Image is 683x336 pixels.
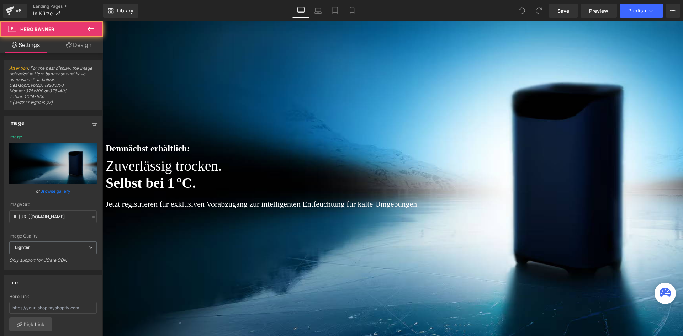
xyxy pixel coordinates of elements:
[9,317,52,331] a: Pick Link
[33,11,53,16] span: In Kürze
[53,37,105,53] a: Design
[14,6,23,15] div: v6
[666,4,680,18] button: More
[557,7,569,15] span: Save
[103,4,138,18] a: New Library
[9,210,97,223] input: Link
[15,245,30,250] b: Lighter
[344,4,361,18] a: Mobile
[327,4,344,18] a: Tablet
[20,26,54,32] span: Hero Banner
[515,4,529,18] button: Undo
[9,187,97,195] div: or
[589,7,608,15] span: Preview
[117,7,133,14] span: Library
[292,4,309,18] a: Desktop
[620,4,663,18] button: Publish
[9,234,97,239] div: Image Quality
[9,302,97,314] input: https://your-shop.myshopify.com
[309,4,327,18] a: Laptop
[628,8,646,14] span: Publish
[9,202,97,207] div: Image Src
[9,116,24,126] div: Image
[9,65,97,110] span: : For the best display, the image uploaded in Hero banner should have dimensions* as below: Deskt...
[3,4,27,18] a: v6
[9,276,19,286] div: Link
[9,294,97,299] div: Hero Link
[33,4,103,9] a: Landing Pages
[40,185,70,197] a: Browse gallery
[581,4,617,18] a: Preview
[9,134,22,139] div: Image
[532,4,546,18] button: Redo
[9,257,97,268] div: Only support for UCare CDN
[9,65,28,71] a: Attention
[103,21,683,336] iframe: To enrich screen reader interactions, please activate Accessibility in Grammarly extension settings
